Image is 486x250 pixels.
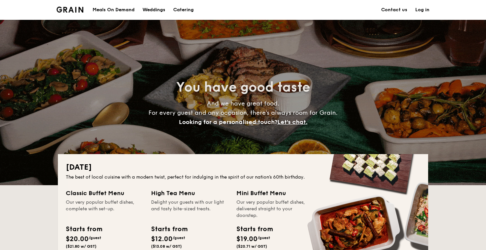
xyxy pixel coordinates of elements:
span: ($13.08 w/ GST) [151,244,182,249]
div: Starts from [151,224,187,234]
div: The best of local cuisine with a modern twist, perfect for indulging in the spirit of our nation’... [66,174,420,181]
span: Looking for a personalised touch? [179,118,277,126]
span: $19.00 [236,235,258,243]
span: ($21.80 w/ GST) [66,244,97,249]
div: Our very popular buffet dishes, delivered straight to your doorstep. [236,199,314,219]
div: Our very popular buffet dishes, complete with set-up. [66,199,143,219]
img: Grain [57,7,83,13]
div: Starts from [236,224,272,234]
div: Starts from [66,224,102,234]
span: $20.00 [66,235,89,243]
span: ($20.71 w/ GST) [236,244,267,249]
span: You have good taste [176,79,310,95]
span: Let's chat. [277,118,307,126]
div: Classic Buffet Menu [66,188,143,198]
span: /guest [89,235,101,240]
span: /guest [258,235,270,240]
h2: [DATE] [66,162,420,173]
span: $12.00 [151,235,173,243]
span: And we have great food. For every guest and any occasion, there’s always room for Grain. [148,100,338,126]
div: High Tea Menu [151,188,228,198]
div: Delight your guests with our light and tasty bite-sized treats. [151,199,228,219]
div: Mini Buffet Menu [236,188,314,198]
span: /guest [173,235,185,240]
a: Logotype [57,7,83,13]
